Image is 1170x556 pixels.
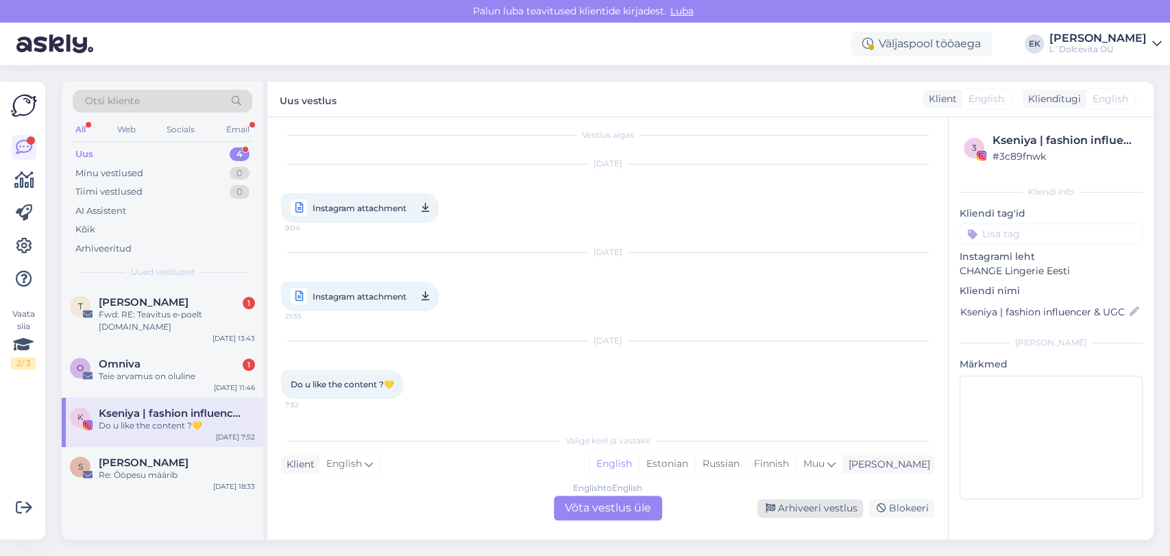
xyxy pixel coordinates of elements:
div: EK [1025,34,1044,53]
span: 9:04 [285,219,337,237]
span: 21:35 [285,308,337,325]
div: Teie arvamus on oluline [99,370,255,383]
div: Arhiveeritud [75,242,132,256]
div: Uus [75,147,93,161]
div: [DATE] 13:43 [212,333,255,343]
a: Instagram attachment21:35 [281,282,439,311]
span: English [326,457,362,472]
div: Do u like the content ?💛 [99,420,255,432]
div: Klient [923,92,957,106]
span: Otsi kliente [85,94,140,108]
span: 3 [972,143,977,153]
a: Instagram attachment9:04 [281,193,439,223]
div: [PERSON_NAME] [960,337,1143,349]
div: Web [114,121,138,138]
label: Uus vestlus [280,90,337,108]
div: 0 [230,185,249,199]
div: [DATE] [281,335,934,347]
span: Kseniya | fashion influencer & UGC | Riga [99,407,241,420]
div: 0 [230,167,249,180]
div: Socials [164,121,197,138]
div: Võta vestlus üle [554,496,662,520]
span: Sirli Puhk [99,457,188,469]
div: Väljaspool tööaega [851,32,992,56]
span: Muu [803,457,825,470]
div: Kseniya | fashion influencer & UGC | [GEOGRAPHIC_DATA] [992,132,1138,149]
div: [DATE] [281,246,934,258]
div: Kliendi info [960,186,1143,198]
span: Tairi Tamme [99,296,188,309]
div: [DATE] [281,158,934,170]
div: Klient [281,457,315,472]
a: [PERSON_NAME]L´Dolcevita OÜ [1049,33,1162,55]
span: T [78,301,83,311]
div: Email [223,121,252,138]
div: Vestlus algas [281,129,934,141]
div: [PERSON_NAME] [1049,33,1147,44]
div: English [589,454,639,474]
div: Vaata siia [11,308,36,370]
div: [DATE] 11:46 [214,383,255,393]
div: Finnish [746,454,796,474]
div: Minu vestlused [75,167,143,180]
div: Re: Ööpesu määrib [99,469,255,481]
span: O [77,363,84,373]
p: Märkmed [960,357,1143,372]
div: [DATE] 18:33 [213,481,255,492]
div: Tiimi vestlused [75,185,143,199]
span: K [77,412,84,422]
span: 7:52 [285,400,337,410]
img: Askly Logo [11,93,37,119]
div: Klienditugi [1023,92,1081,106]
input: Lisa tag [960,223,1143,244]
div: 2 / 3 [11,357,36,370]
div: AI Assistent [75,204,126,218]
div: Kõik [75,223,95,237]
div: [DATE] 7:52 [216,432,255,442]
div: L´Dolcevita OÜ [1049,44,1147,55]
span: Instagram attachment [313,288,406,305]
span: Uued vestlused [131,266,195,278]
div: 4 [230,147,249,161]
div: Valige keel ja vastake [281,435,934,447]
div: Estonian [639,454,695,474]
span: Omniva [99,358,141,370]
p: Instagrami leht [960,250,1143,264]
span: Do u like the content ?💛 [291,379,394,389]
div: 1 [243,297,255,309]
div: Blokeeri [868,499,934,518]
div: Fwd: RE: Teavitus e-poelt [DOMAIN_NAME] [99,309,255,333]
p: Kliendi nimi [960,284,1143,298]
div: # 3c89fnwk [992,149,1138,164]
div: 1 [243,359,255,371]
div: All [73,121,88,138]
div: English to English [573,482,642,494]
input: Lisa nimi [960,304,1127,319]
span: Instagram attachment [313,200,406,217]
span: S [78,461,83,472]
p: Kliendi tag'id [960,206,1143,221]
span: Luba [666,5,698,17]
p: CHANGE Lingerie Eesti [960,264,1143,278]
span: English [968,92,1004,106]
div: [PERSON_NAME] [843,457,930,472]
div: Arhiveeri vestlus [757,499,863,518]
span: English [1093,92,1128,106]
div: Russian [695,454,746,474]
